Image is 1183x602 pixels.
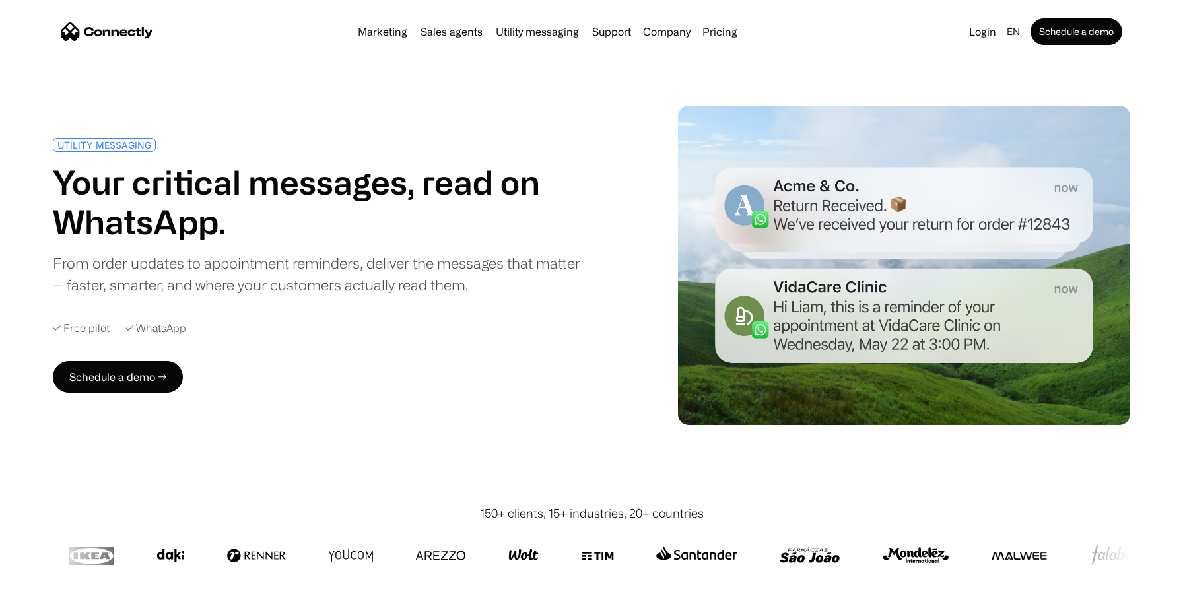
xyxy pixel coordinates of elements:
div: en [1001,22,1028,41]
ul: Language list [26,579,79,597]
a: Utility messaging [490,26,584,37]
a: Sales agents [415,26,488,37]
div: ✓ Free pilot [53,322,110,335]
a: Pricing [697,26,743,37]
a: home [61,22,153,42]
a: Login [964,22,1001,41]
aside: Language selected: English [13,578,79,597]
a: Schedule a demo → [53,361,183,393]
div: Company [643,22,691,41]
div: From order updates to appointment reminders, deliver the messages that matter — faster, smarter, ... [53,252,585,296]
div: 150+ clients, 15+ industries, 20+ countries [480,504,704,522]
div: Company [639,22,694,41]
a: Marketing [353,26,413,37]
div: ✓ WhatsApp [125,322,186,335]
div: en [1007,22,1020,41]
div: UTILITY MESSAGING [57,140,151,150]
a: Schedule a demo [1031,18,1122,45]
a: Support [587,26,636,37]
h1: Your critical messages, read on WhatsApp. [53,162,585,242]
